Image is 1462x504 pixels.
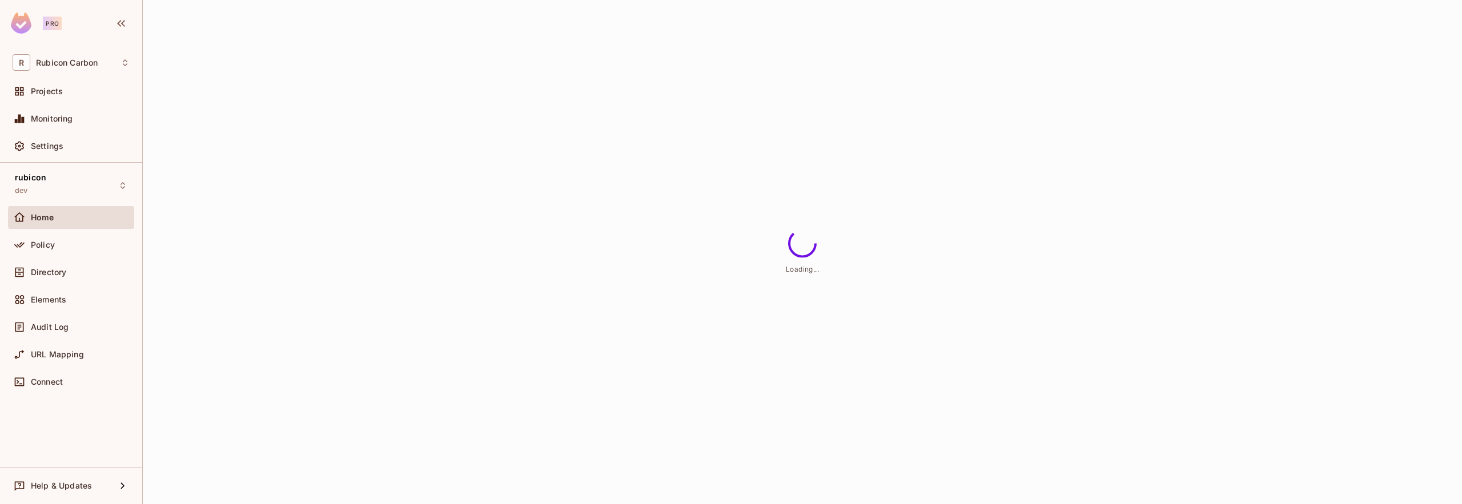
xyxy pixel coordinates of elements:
[31,114,73,123] span: Monitoring
[13,54,30,71] span: R
[31,268,66,277] span: Directory
[31,322,69,332] span: Audit Log
[15,186,27,195] span: dev
[31,142,63,151] span: Settings
[31,377,63,386] span: Connect
[31,240,55,249] span: Policy
[43,17,62,30] div: Pro
[31,87,63,96] span: Projects
[31,213,54,222] span: Home
[11,13,31,34] img: SReyMgAAAABJRU5ErkJggg==
[31,481,92,490] span: Help & Updates
[36,58,98,67] span: Workspace: Rubicon Carbon
[31,350,84,359] span: URL Mapping
[786,264,819,273] span: Loading...
[31,295,66,304] span: Elements
[15,173,46,182] span: rubicon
